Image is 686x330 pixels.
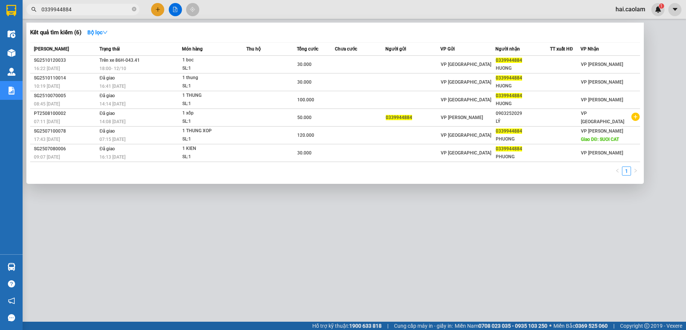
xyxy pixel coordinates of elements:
[182,46,203,52] span: Món hàng
[182,127,239,135] div: 1 THUNG XOP
[581,128,623,134] span: VP [PERSON_NAME]
[633,168,638,173] span: right
[182,135,239,144] div: SL: 1
[99,154,125,160] span: 16:13 [DATE]
[615,168,620,173] span: left
[631,113,640,121] span: plus-circle
[34,101,60,107] span: 08:45 [DATE]
[34,119,60,124] span: 07:11 [DATE]
[581,111,624,124] span: VP [GEOGRAPHIC_DATA]
[335,46,357,52] span: Chưa cước
[496,135,550,143] div: PHUONG
[8,87,15,95] img: solution-icon
[182,109,239,118] div: 1 xốp
[99,111,115,116] span: Đã giao
[99,66,126,71] span: 18:00 - 12/10
[385,46,406,52] span: Người gửi
[87,29,108,35] strong: Bộ lọc
[441,62,491,67] span: VP [GEOGRAPHIC_DATA]
[631,167,640,176] button: right
[99,137,125,142] span: 07:15 [DATE]
[99,84,125,89] span: 16:41 [DATE]
[581,137,619,142] span: Giao DĐ: SUOI CAT
[496,93,522,98] span: 0339944884
[297,115,312,120] span: 50.000
[182,153,239,161] div: SL: 1
[182,92,239,100] div: 1 THUNG
[182,118,239,126] div: SL: 1
[182,145,239,153] div: 1 KIEN
[297,133,314,138] span: 120.000
[31,7,37,12] span: search
[182,64,239,73] div: SL: 1
[581,79,623,85] span: VP [PERSON_NAME]
[99,93,115,98] span: Đã giao
[496,110,550,118] div: 0903252029
[34,92,97,100] div: SG2510070005
[581,46,599,52] span: VP Nhận
[297,97,314,102] span: 100.000
[496,118,550,125] div: LÝ
[8,263,15,271] img: warehouse-icon
[495,46,520,52] span: Người nhận
[496,153,550,161] div: PHUONG
[8,30,15,38] img: warehouse-icon
[99,128,115,134] span: Đã giao
[297,46,318,52] span: Tổng cước
[581,97,623,102] span: VP [PERSON_NAME]
[496,75,522,81] span: 0339944884
[246,46,261,52] span: Thu hộ
[441,115,483,120] span: VP [PERSON_NAME]
[99,146,115,151] span: Đã giao
[182,82,239,90] div: SL: 1
[34,57,97,64] div: SG2510120033
[631,167,640,176] li: Next Page
[496,146,522,151] span: 0339944884
[34,46,69,52] span: [PERSON_NAME]
[440,46,455,52] span: VP Gửi
[622,167,631,175] a: 1
[41,5,130,14] input: Tìm tên, số ĐT hoặc mã đơn
[496,64,550,72] div: HUONG
[441,133,491,138] span: VP [GEOGRAPHIC_DATA]
[613,167,622,176] button: left
[34,66,60,71] span: 16:22 [DATE]
[386,115,412,120] span: 0339944884
[6,5,16,16] img: logo-vxr
[34,84,60,89] span: 10:19 [DATE]
[496,100,550,108] div: HUONG
[99,101,125,107] span: 14:14 [DATE]
[34,145,97,153] div: SG2507080006
[81,26,114,38] button: Bộ lọcdown
[581,62,623,67] span: VP [PERSON_NAME]
[182,74,239,82] div: 1 thung
[99,46,120,52] span: Trạng thái
[8,297,15,304] span: notification
[132,6,136,13] span: close-circle
[622,167,631,176] li: 1
[297,62,312,67] span: 30.000
[99,75,115,81] span: Đã giao
[550,46,573,52] span: TT xuất HĐ
[34,74,97,82] div: SG2510110014
[441,150,491,156] span: VP [GEOGRAPHIC_DATA]
[496,58,522,63] span: 0339944884
[8,280,15,287] span: question-circle
[99,119,125,124] span: 14:08 [DATE]
[30,29,81,37] h3: Kết quả tìm kiếm ( 6 )
[8,314,15,321] span: message
[182,100,239,108] div: SL: 1
[297,150,312,156] span: 30.000
[8,49,15,57] img: warehouse-icon
[297,79,312,85] span: 30.000
[441,79,491,85] span: VP [GEOGRAPHIC_DATA]
[99,58,140,63] span: Trên xe 86H-043.41
[102,30,108,35] span: down
[34,137,60,142] span: 17:43 [DATE]
[581,150,623,156] span: VP [PERSON_NAME]
[441,97,491,102] span: VP [GEOGRAPHIC_DATA]
[496,82,550,90] div: HUONG
[496,128,522,134] span: 0339944884
[132,7,136,11] span: close-circle
[613,167,622,176] li: Previous Page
